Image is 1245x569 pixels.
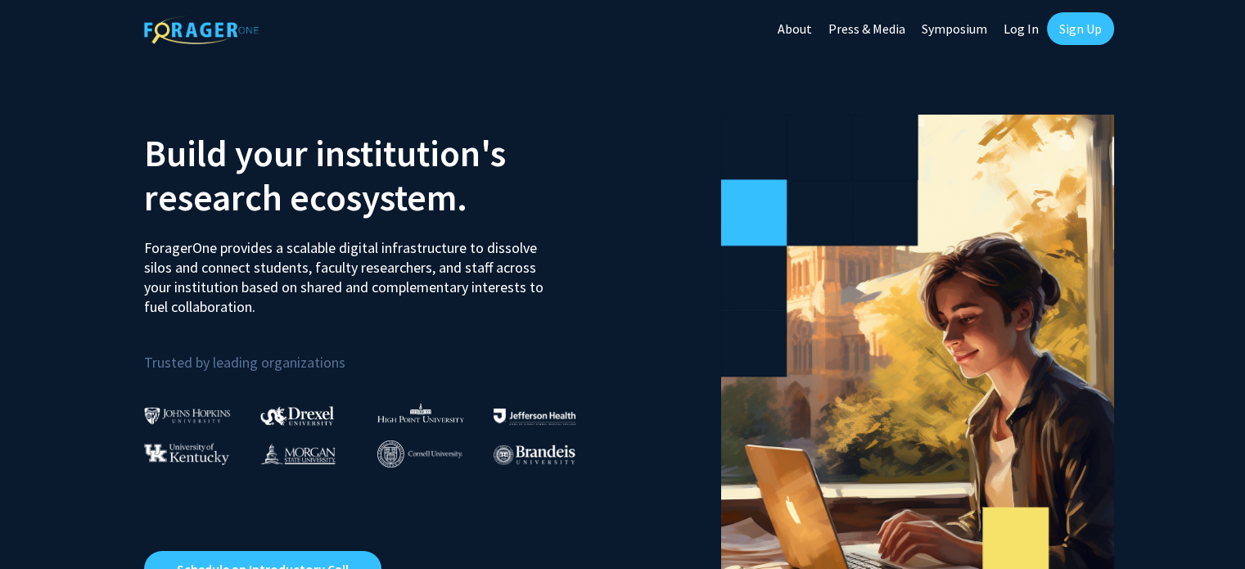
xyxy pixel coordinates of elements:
img: Thomas Jefferson University [494,409,575,424]
a: Sign Up [1047,12,1114,45]
img: Drexel University [260,406,334,425]
img: ForagerOne Logo [144,16,259,44]
img: Johns Hopkins University [144,407,231,424]
iframe: Chat [12,495,70,557]
p: Trusted by leading organizations [144,330,611,375]
img: University of Kentucky [144,443,229,465]
img: Morgan State University [260,443,336,464]
h2: Build your institution's research ecosystem. [144,131,611,219]
img: High Point University [377,403,464,422]
p: ForagerOne provides a scalable digital infrastructure to dissolve silos and connect students, fac... [144,226,555,317]
img: Cornell University [377,440,462,467]
img: Brandeis University [494,445,575,465]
